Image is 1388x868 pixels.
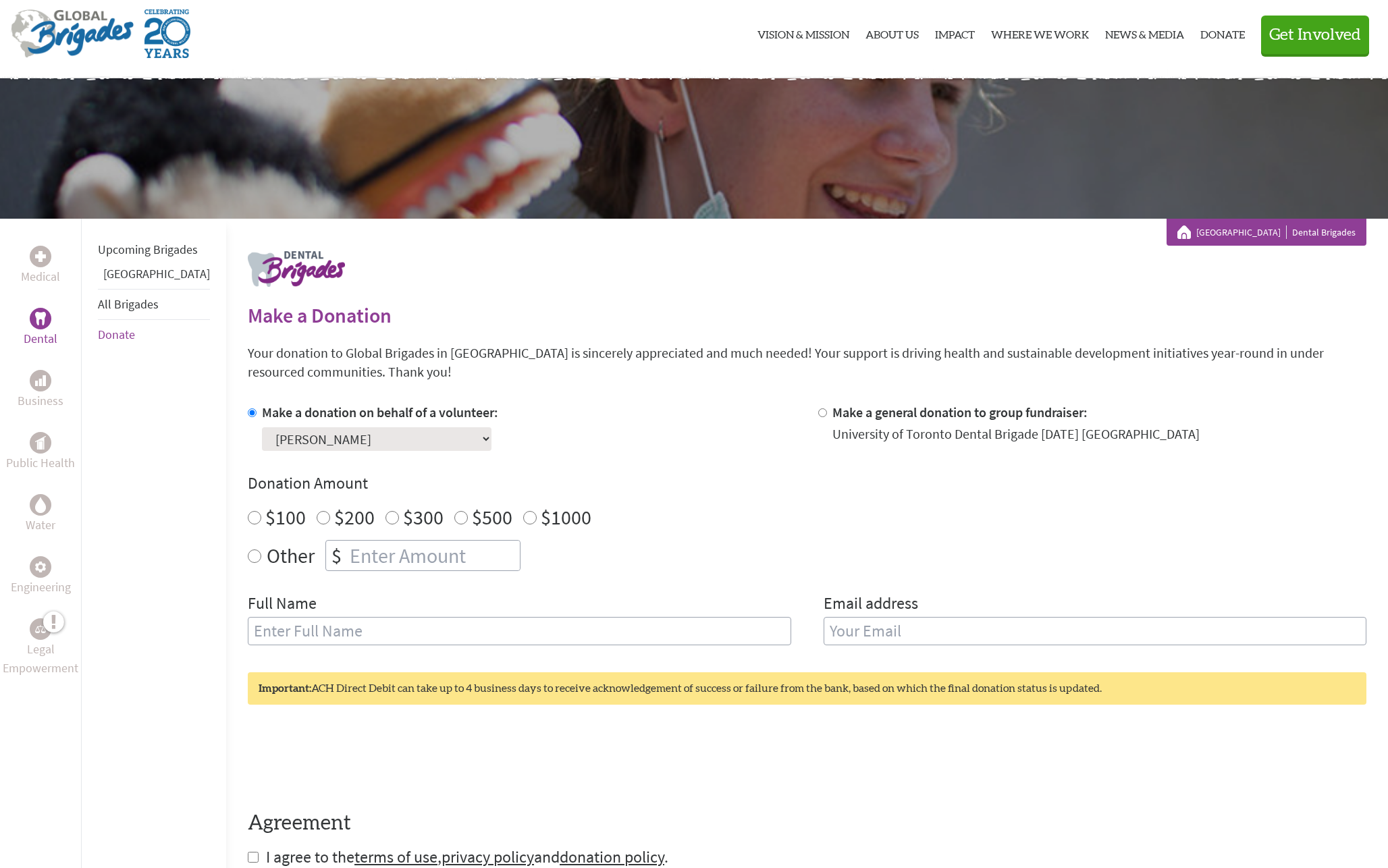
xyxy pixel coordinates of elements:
h2: Make a Donation [248,303,1366,327]
img: Business [35,375,46,386]
label: Other [267,540,315,571]
li: Upcoming Brigades [98,235,210,265]
div: Engineering [30,556,51,578]
p: Legal Empowerment [3,640,78,678]
p: Engineering [11,578,71,597]
div: Legal Empowerment [30,618,51,640]
img: Engineering [35,562,46,572]
img: Global Brigades Celebrating 20 Years [144,9,190,58]
a: Upcoming Brigades [98,242,198,257]
label: Make a general donation to group fundraiser: [832,404,1088,421]
label: Full Name [248,593,317,617]
h4: Donation Amount [248,472,1366,494]
label: Make a donation on behalf of a volunteer: [262,404,498,421]
a: terms of use [354,846,437,867]
label: $100 [265,504,306,530]
span: I agree to the , and . [266,846,668,867]
p: Business [18,391,63,410]
label: $300 [403,504,444,530]
label: $1000 [541,504,591,530]
a: Legal EmpowermentLegal Empowerment [3,618,78,678]
div: Business [30,370,51,391]
a: donation policy [560,846,664,867]
strong: Important: [259,683,311,694]
div: Dental [30,308,51,329]
a: Donate [98,327,135,342]
a: MedicalMedical [21,246,60,286]
li: Panama [98,265,210,289]
p: Dental [24,329,57,348]
div: $ [326,541,347,570]
a: privacy policy [442,846,534,867]
p: Water [26,516,55,535]
img: Global Brigades Logo [11,9,134,58]
div: Water [30,494,51,516]
a: WaterWater [26,494,55,535]
img: Water [35,497,46,512]
img: Public Health [35,436,46,450]
a: EngineeringEngineering [11,556,71,597]
li: Donate [98,320,210,350]
span: Get Involved [1269,27,1361,43]
div: Medical [30,246,51,267]
a: BusinessBusiness [18,370,63,410]
div: University of Toronto Dental Brigade [DATE] [GEOGRAPHIC_DATA] [832,425,1200,443]
div: Public Health [30,432,51,454]
div: ACH Direct Debit can take up to 4 business days to receive acknowledgement of success or failure ... [248,672,1366,705]
a: Public HealthPublic Health [6,432,75,472]
label: $500 [472,504,512,530]
h4: Agreement [248,811,1366,836]
label: Email address [824,593,918,617]
p: Your donation to Global Brigades in [GEOGRAPHIC_DATA] is sincerely appreciated and much needed! Y... [248,344,1366,381]
iframe: reCAPTCHA [248,732,453,784]
button: Get Involved [1261,16,1369,54]
img: Legal Empowerment [35,625,46,633]
li: All Brigades [98,289,210,320]
img: logo-dental.png [248,251,345,287]
label: $200 [334,504,375,530]
div: Dental Brigades [1177,225,1356,239]
p: Medical [21,267,60,286]
input: Your Email [824,617,1367,645]
a: [GEOGRAPHIC_DATA] [1196,225,1287,239]
img: Dental [35,312,46,325]
img: Medical [35,251,46,262]
input: Enter Full Name [248,617,791,645]
a: All Brigades [98,296,159,312]
input: Enter Amount [347,541,520,570]
p: Public Health [6,454,75,472]
a: [GEOGRAPHIC_DATA] [103,266,210,281]
a: DentalDental [24,308,57,348]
